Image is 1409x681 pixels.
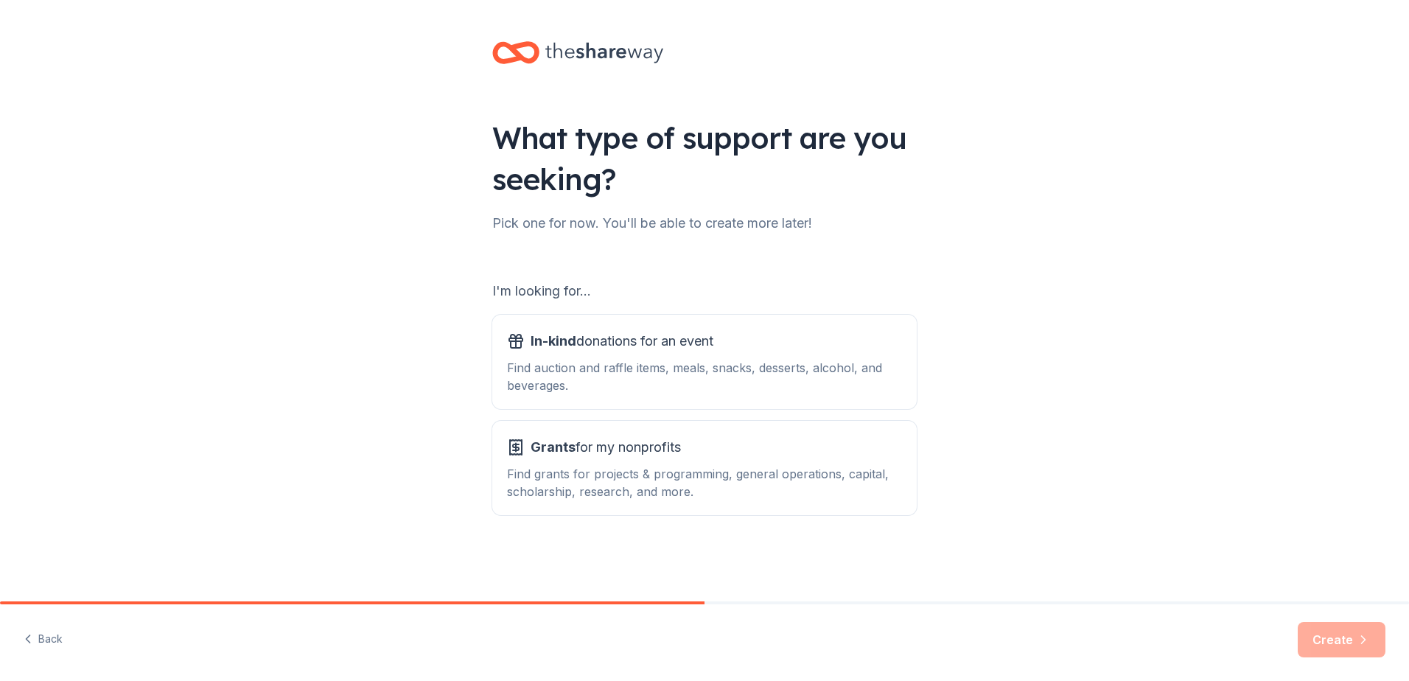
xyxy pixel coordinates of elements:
[24,624,63,655] button: Back
[507,465,902,500] div: Find grants for projects & programming, general operations, capital, scholarship, research, and m...
[507,359,902,394] div: Find auction and raffle items, meals, snacks, desserts, alcohol, and beverages.
[492,279,917,303] div: I'm looking for...
[492,315,917,409] button: In-kinddonations for an eventFind auction and raffle items, meals, snacks, desserts, alcohol, and...
[492,117,917,200] div: What type of support are you seeking?
[531,436,681,459] span: for my nonprofits
[492,421,917,515] button: Grantsfor my nonprofitsFind grants for projects & programming, general operations, capital, schol...
[531,333,576,349] span: In-kind
[492,212,917,235] div: Pick one for now. You'll be able to create more later!
[531,329,713,353] span: donations for an event
[531,439,576,455] span: Grants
